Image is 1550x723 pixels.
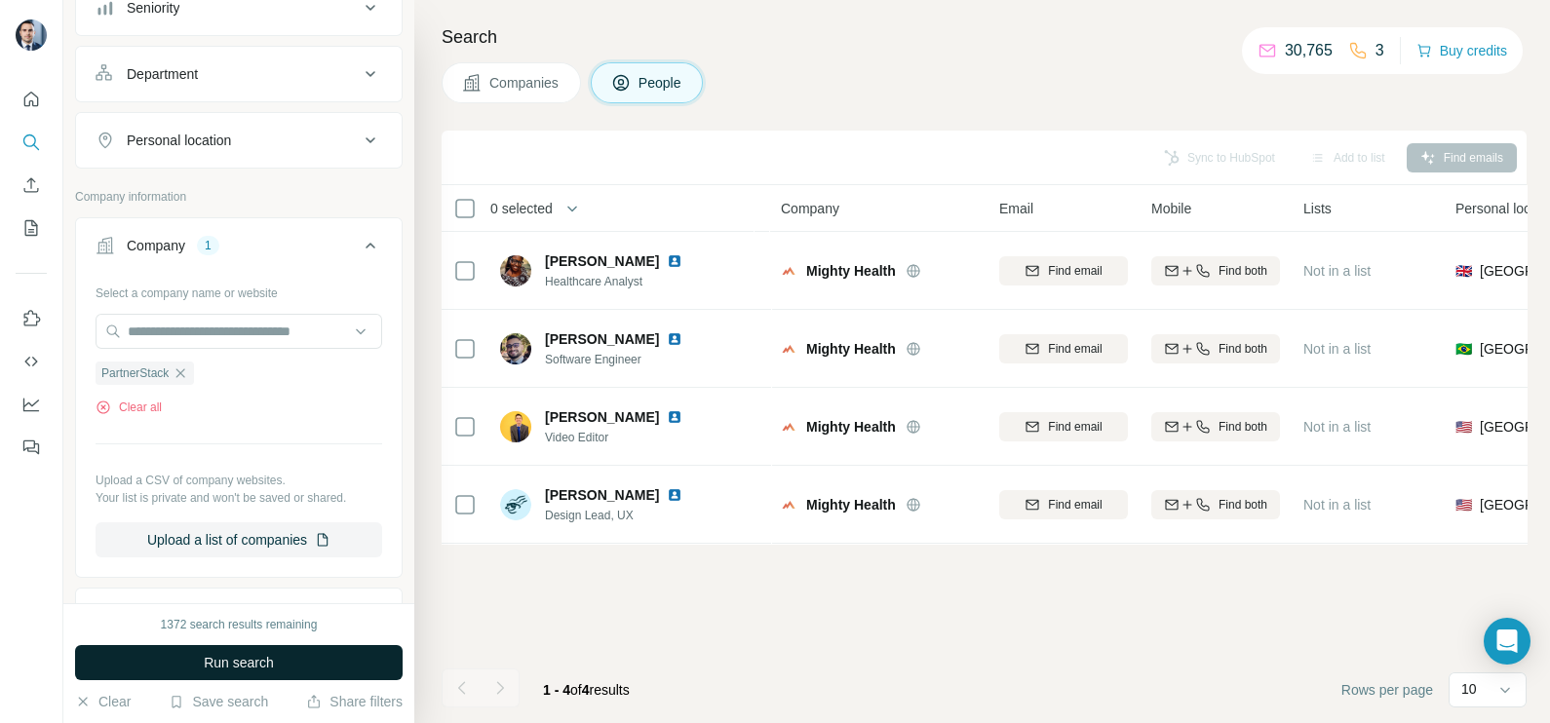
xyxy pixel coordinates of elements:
span: Design Lead, UX [545,507,706,524]
div: Company [127,236,185,255]
span: 0 selected [490,199,553,218]
span: Run search [204,653,274,672]
span: Lists [1303,199,1332,218]
button: Industry [76,592,402,639]
span: Mighty Health [806,339,896,359]
img: Avatar [500,255,531,286]
span: PartnerStack [101,364,169,382]
span: Rows per page [1341,680,1433,700]
span: Find email [1048,340,1102,358]
img: Logo of Mighty Health [781,419,796,435]
img: LinkedIn logo [667,253,682,269]
img: Avatar [500,411,531,442]
button: Buy credits [1416,37,1507,64]
span: Find both [1219,340,1267,358]
img: Avatar [16,19,47,51]
div: Personal location [127,131,231,150]
span: Find both [1219,262,1267,280]
p: 10 [1461,679,1477,699]
span: Healthcare Analyst [545,273,706,290]
img: LinkedIn logo [667,487,682,503]
span: of [570,682,582,698]
img: LinkedIn logo [667,331,682,347]
div: Department [127,64,198,84]
span: Companies [489,73,561,93]
span: Not in a list [1303,263,1371,279]
button: Company1 [76,222,402,277]
img: Logo of Mighty Health [781,263,796,279]
span: Mighty Health [806,417,896,437]
span: Find email [1048,262,1102,280]
span: Company [781,199,839,218]
button: Dashboard [16,387,47,422]
span: People [639,73,683,93]
button: Find both [1151,334,1280,363]
div: Select a company name or website [96,277,382,302]
button: Find email [999,490,1128,519]
button: My lists [16,210,47,246]
button: Use Surfe API [16,344,47,379]
span: Mobile [1151,199,1191,218]
button: Find both [1151,490,1280,519]
span: 🇬🇧 [1455,261,1472,281]
span: [PERSON_NAME] [545,331,659,347]
h4: Search [442,23,1527,51]
span: Not in a list [1303,497,1371,513]
span: 4 [582,682,590,698]
div: 1372 search results remaining [161,616,318,633]
span: Mighty Health [806,495,896,514]
button: Find email [999,334,1128,363]
span: 🇧🇷 [1455,339,1472,359]
span: results [543,682,630,698]
span: [PERSON_NAME] [545,407,659,427]
button: Run search [75,645,403,680]
button: Clear [75,692,131,711]
button: Save search [169,692,268,711]
p: Your list is private and won't be saved or shared. [96,489,382,507]
img: Logo of Mighty Health [781,341,796,357]
span: Not in a list [1303,419,1371,435]
p: Upload a CSV of company websites. [96,472,382,489]
img: Avatar [500,489,531,520]
img: LinkedIn logo [667,409,682,425]
p: Company information [75,188,403,206]
button: Personal location [76,117,402,164]
span: [PERSON_NAME] [545,251,659,271]
span: 🇺🇸 [1455,495,1472,514]
button: Upload a list of companies [96,522,382,557]
span: 1 - 4 [543,682,570,698]
img: Avatar [500,333,531,364]
button: Find both [1151,412,1280,441]
p: 30,765 [1285,39,1333,62]
span: Video Editor [545,429,706,446]
button: Find email [999,412,1128,441]
button: Find email [999,256,1128,285]
button: Feedback [16,430,47,465]
div: Open Intercom Messenger [1484,618,1531,665]
button: Share filters [306,692,403,711]
span: Not in a list [1303,341,1371,357]
button: Use Surfe on LinkedIn [16,301,47,336]
span: Software Engineer [545,351,706,368]
button: Search [16,125,47,160]
button: Enrich CSV [16,168,47,203]
span: Find email [1048,418,1102,436]
button: Quick start [16,82,47,117]
p: 3 [1376,39,1384,62]
span: Mighty Health [806,261,896,281]
span: Find both [1219,496,1267,514]
span: 🇺🇸 [1455,417,1472,437]
span: Email [999,199,1033,218]
span: Find email [1048,496,1102,514]
span: [PERSON_NAME] [545,485,659,505]
button: Department [76,51,402,97]
button: Find both [1151,256,1280,285]
button: Clear all [96,399,162,416]
img: Logo of Mighty Health [781,497,796,513]
div: 1 [197,237,219,254]
span: Find both [1219,418,1267,436]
